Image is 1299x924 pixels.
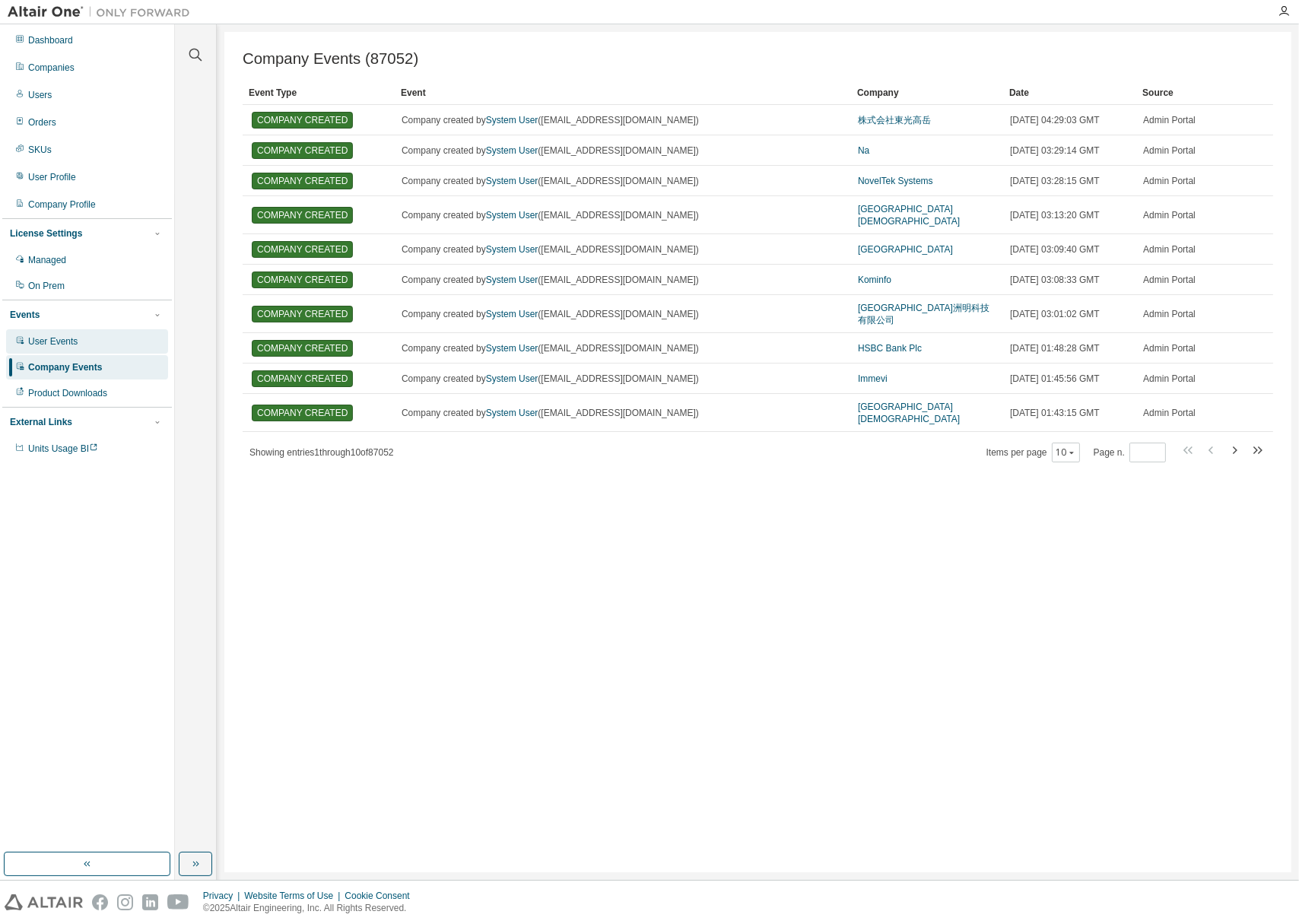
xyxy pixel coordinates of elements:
img: altair_logo.svg [5,894,83,910]
span: Admin Portal [1143,308,1196,320]
a: Kominfo [858,275,891,285]
span: COMPANY CREATED [252,241,353,258]
a: System User [486,408,538,418]
div: User Events [28,335,78,348]
div: Company Events [28,361,102,373]
div: Company created by [402,114,699,126]
span: ([EMAIL_ADDRESS][DOMAIN_NAME]) [538,145,698,156]
div: Events [10,309,40,321]
span: ([EMAIL_ADDRESS][DOMAIN_NAME]) [538,176,698,186]
a: [GEOGRAPHIC_DATA]洲明科技有限公司 [858,303,989,325]
span: [DATE] 01:48:28 GMT [1010,342,1100,354]
a: Immevi [858,373,888,384]
a: System User [486,244,538,255]
span: ([EMAIL_ADDRESS][DOMAIN_NAME]) [538,115,698,125]
span: Admin Portal [1143,407,1196,419]
div: License Settings [10,227,82,240]
a: Na [858,145,869,156]
div: Dashboard [28,34,73,46]
span: [DATE] 01:43:15 GMT [1010,407,1100,419]
div: Cookie Consent [345,890,418,902]
span: ([EMAIL_ADDRESS][DOMAIN_NAME]) [538,275,698,285]
div: Event [401,81,845,105]
span: COMPANY CREATED [252,370,353,387]
span: ([EMAIL_ADDRESS][DOMAIN_NAME]) [538,373,698,384]
span: [DATE] 03:29:14 GMT [1010,144,1100,157]
div: Managed [28,254,66,266]
span: Units Usage BI [28,443,98,454]
a: System User [486,373,538,384]
a: System User [486,210,538,221]
a: System User [486,145,538,156]
span: COMPANY CREATED [252,142,353,159]
span: COMPANY CREATED [252,173,353,189]
span: [DATE] 04:29:03 GMT [1010,114,1100,126]
span: ([EMAIL_ADDRESS][DOMAIN_NAME]) [538,244,698,255]
span: Admin Portal [1143,209,1196,221]
a: System User [486,176,538,186]
div: Company created by [402,175,699,187]
span: COMPANY CREATED [252,306,353,322]
span: Company Events (87052) [243,50,418,68]
a: System User [486,275,538,285]
span: [DATE] 03:01:02 GMT [1010,308,1100,320]
div: Company created by [402,373,699,385]
span: [DATE] 03:09:40 GMT [1010,243,1100,256]
span: ([EMAIL_ADDRESS][DOMAIN_NAME]) [538,309,698,319]
span: [DATE] 03:28:15 GMT [1010,175,1100,187]
a: System User [486,343,538,354]
div: Company created by [402,144,699,157]
img: facebook.svg [92,894,108,910]
div: External Links [10,416,72,428]
div: User Profile [28,171,76,183]
div: Source [1142,81,1206,105]
span: ([EMAIL_ADDRESS][DOMAIN_NAME]) [538,210,698,221]
span: Admin Portal [1143,243,1196,256]
span: ([EMAIL_ADDRESS][DOMAIN_NAME]) [538,408,698,418]
div: Companies [28,62,75,74]
div: On Prem [28,280,65,292]
a: System User [486,309,538,319]
span: Page n. [1094,443,1166,462]
div: Company created by [402,209,699,221]
span: COMPANY CREATED [252,207,353,224]
span: COMPANY CREATED [252,340,353,357]
a: 株式会社東光高岳 [858,115,931,125]
button: 10 [1056,446,1076,459]
span: [DATE] 03:13:20 GMT [1010,209,1100,221]
span: [DATE] 03:08:33 GMT [1010,274,1100,286]
img: youtube.svg [167,894,189,910]
div: Company created by [402,407,699,419]
div: Event Type [249,81,389,105]
span: Showing entries 1 through 10 of 87052 [249,447,394,458]
span: Admin Portal [1143,175,1196,187]
span: Admin Portal [1143,274,1196,286]
img: instagram.svg [117,894,133,910]
span: Items per page [986,443,1080,462]
div: Company [857,81,997,105]
p: © 2025 Altair Engineering, Inc. All Rights Reserved. [203,902,419,915]
img: linkedin.svg [142,894,158,910]
a: [GEOGRAPHIC_DATA][DEMOGRAPHIC_DATA] [858,204,960,227]
div: SKUs [28,144,52,156]
a: [GEOGRAPHIC_DATA][DEMOGRAPHIC_DATA] [858,402,960,424]
a: [GEOGRAPHIC_DATA] [858,244,953,255]
span: COMPANY CREATED [252,405,353,421]
div: Company created by [402,342,699,354]
span: Admin Portal [1143,144,1196,157]
div: Website Terms of Use [244,890,345,902]
span: Admin Portal [1143,373,1196,385]
div: Company created by [402,243,699,256]
span: Admin Portal [1143,114,1196,126]
div: Orders [28,116,56,129]
div: Users [28,89,52,101]
span: COMPANY CREATED [252,271,353,288]
a: System User [486,115,538,125]
div: Product Downloads [28,387,107,399]
a: HSBC Bank Plc [858,343,922,354]
div: Company created by [402,274,699,286]
div: Privacy [203,890,244,902]
span: [DATE] 01:45:56 GMT [1010,373,1100,385]
span: ([EMAIL_ADDRESS][DOMAIN_NAME]) [538,343,698,354]
div: Company created by [402,308,699,320]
